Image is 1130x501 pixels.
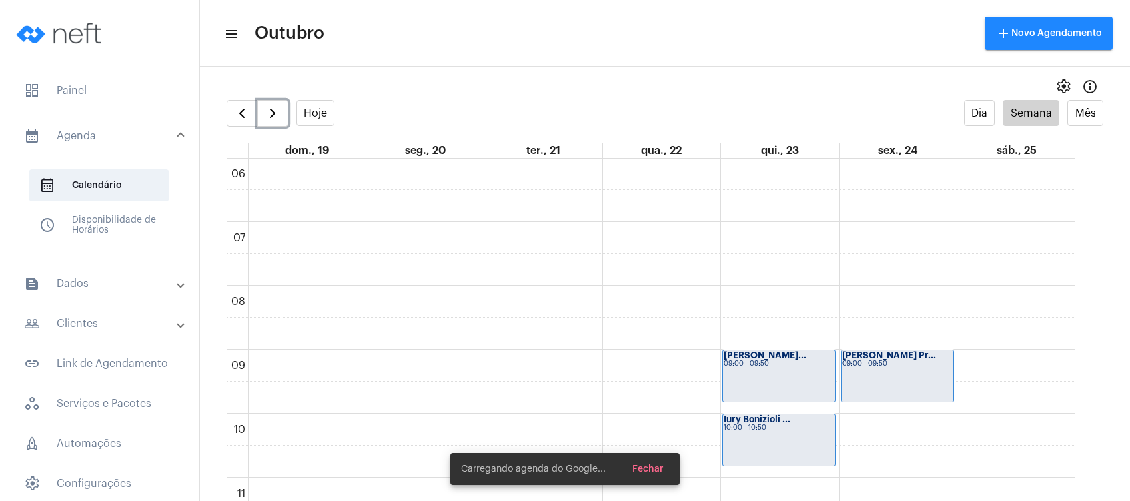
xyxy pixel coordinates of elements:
span: sidenav icon [24,476,40,492]
span: Configurações [13,468,186,500]
span: sidenav icon [24,396,40,412]
span: Painel [13,75,186,107]
a: 25 de outubro de 2025 [994,143,1039,158]
button: Dia [964,100,995,126]
button: Semana Anterior [227,100,258,127]
span: Link de Agendamento [13,348,186,380]
button: Semana [1003,100,1059,126]
mat-icon: add [995,25,1011,41]
mat-expansion-panel-header: sidenav iconClientes [8,308,199,340]
div: 09:00 - 09:50 [724,360,834,368]
span: Serviços e Pacotes [13,388,186,420]
div: 09:00 - 09:50 [842,360,953,368]
button: Novo Agendamento [985,17,1113,50]
button: Próximo Semana [257,100,288,127]
mat-icon: sidenav icon [24,276,40,292]
button: Hoje [296,100,335,126]
a: 23 de outubro de 2025 [758,143,802,158]
div: 09 [229,360,248,372]
span: Outubro [255,23,324,44]
span: sidenav icon [39,217,55,233]
button: Mês [1067,100,1103,126]
span: settings [1055,79,1071,95]
span: Fechar [632,464,664,474]
mat-icon: sidenav icon [24,128,40,144]
a: 20 de outubro de 2025 [402,143,448,158]
a: 24 de outubro de 2025 [875,143,920,158]
span: Carregando agenda do Google... [461,462,606,476]
div: 10:00 - 10:50 [724,424,834,432]
div: 08 [229,296,248,308]
mat-icon: Info [1082,79,1098,95]
div: 10 [231,424,248,436]
strong: [PERSON_NAME] Pr... [842,351,936,360]
mat-expansion-panel-header: sidenav iconAgenda [8,115,199,157]
span: sidenav icon [24,436,40,452]
mat-icon: sidenav icon [24,316,40,332]
div: 11 [235,488,248,500]
button: Info [1077,73,1103,100]
div: sidenav iconAgenda [8,157,199,260]
img: logo-neft-novo-2.png [11,7,111,60]
strong: Iury Bonizioli ... [724,415,790,424]
mat-panel-title: Agenda [24,128,178,144]
mat-icon: sidenav icon [24,356,40,372]
a: 21 de outubro de 2025 [524,143,563,158]
mat-panel-title: Dados [24,276,178,292]
span: Disponibilidade de Horários [29,209,169,241]
button: Fechar [622,457,674,481]
span: Automações [13,428,186,460]
mat-expansion-panel-header: sidenav iconDados [8,268,199,300]
span: Calendário [29,169,169,201]
a: 22 de outubro de 2025 [638,143,684,158]
mat-panel-title: Clientes [24,316,178,332]
div: 07 [231,232,248,244]
mat-icon: sidenav icon [224,26,237,42]
div: 06 [229,168,248,180]
span: sidenav icon [39,177,55,193]
button: settings [1050,73,1077,100]
a: 19 de outubro de 2025 [282,143,332,158]
strong: [PERSON_NAME]... [724,351,806,360]
span: Novo Agendamento [995,29,1102,38]
span: sidenav icon [24,83,40,99]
